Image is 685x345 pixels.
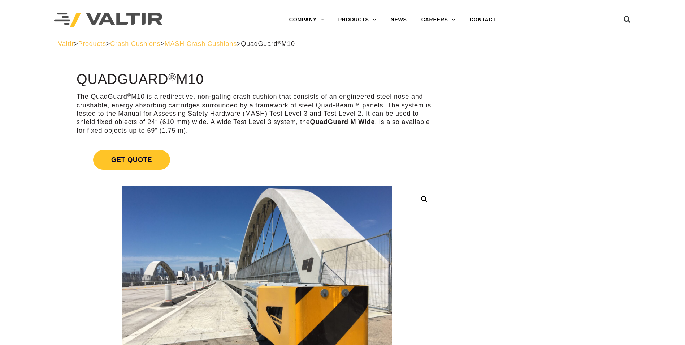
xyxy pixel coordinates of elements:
[77,72,437,87] h1: QuadGuard M10
[110,40,160,47] a: Crash Cushions
[58,40,74,47] a: Valtir
[77,93,437,135] p: The QuadGuard M10 is a redirective, non-gating crash cushion that consists of an engineered steel...
[331,13,383,27] a: PRODUCTS
[127,93,131,98] sup: ®
[310,118,375,125] strong: QuadGuard M Wide
[77,141,437,178] a: Get Quote
[58,40,627,48] div: > > > >
[282,13,331,27] a: COMPANY
[241,40,295,47] span: QuadGuard M10
[414,13,463,27] a: CAREERS
[165,40,237,47] a: MASH Crash Cushions
[278,40,282,45] sup: ®
[383,13,414,27] a: NEWS
[78,40,106,47] a: Products
[93,150,170,170] span: Get Quote
[168,71,176,82] sup: ®
[54,13,162,27] img: Valtir
[463,13,503,27] a: CONTACT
